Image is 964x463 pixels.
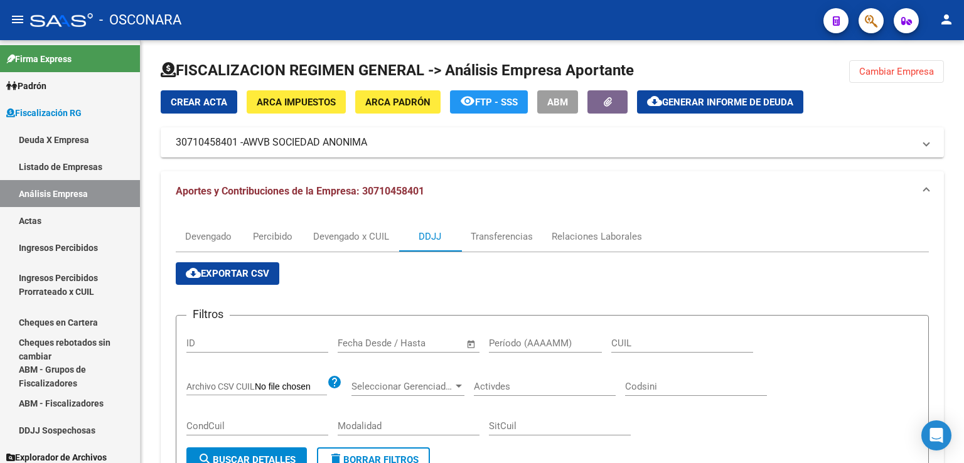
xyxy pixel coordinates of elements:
[351,381,453,392] span: Seleccionar Gerenciador
[450,90,528,114] button: FTP - SSS
[475,97,518,108] span: FTP - SSS
[552,230,642,243] div: Relaciones Laborales
[537,90,578,114] button: ABM
[662,97,793,108] span: Generar informe de deuda
[637,90,803,114] button: Generar informe de deuda
[243,136,367,149] span: AWVB SOCIEDAD ANONIMA
[161,90,237,114] button: Crear Acta
[186,265,201,280] mat-icon: cloud_download
[255,381,327,393] input: Archivo CSV CUIL
[171,97,227,108] span: Crear Acta
[365,97,431,108] span: ARCA Padrón
[338,338,378,349] input: Start date
[547,97,568,108] span: ABM
[460,93,475,109] mat-icon: remove_red_eye
[464,337,479,351] button: Open calendar
[390,338,451,349] input: End date
[859,66,934,77] span: Cambiar Empresa
[186,268,269,279] span: Exportar CSV
[176,262,279,285] button: Exportar CSV
[471,230,533,243] div: Transferencias
[647,93,662,109] mat-icon: cloud_download
[185,230,232,243] div: Devengado
[313,230,389,243] div: Devengado x CUIL
[186,381,255,391] span: Archivo CSV CUIL
[419,230,441,243] div: DDJJ
[6,79,46,93] span: Padrón
[161,60,634,80] h1: FISCALIZACION REGIMEN GENERAL -> Análisis Empresa Aportante
[849,60,944,83] button: Cambiar Empresa
[186,306,230,323] h3: Filtros
[257,97,336,108] span: ARCA Impuestos
[176,185,424,197] span: Aportes y Contribuciones de la Empresa: 30710458401
[6,106,82,120] span: Fiscalización RG
[253,230,292,243] div: Percibido
[327,375,342,390] mat-icon: help
[939,12,954,27] mat-icon: person
[247,90,346,114] button: ARCA Impuestos
[6,52,72,66] span: Firma Express
[921,420,951,450] div: Open Intercom Messenger
[161,171,944,211] mat-expansion-panel-header: Aportes y Contribuciones de la Empresa: 30710458401
[176,136,914,149] mat-panel-title: 30710458401 -
[10,12,25,27] mat-icon: menu
[161,127,944,157] mat-expansion-panel-header: 30710458401 -AWVB SOCIEDAD ANONIMA
[355,90,441,114] button: ARCA Padrón
[99,6,181,34] span: - OSCONARA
